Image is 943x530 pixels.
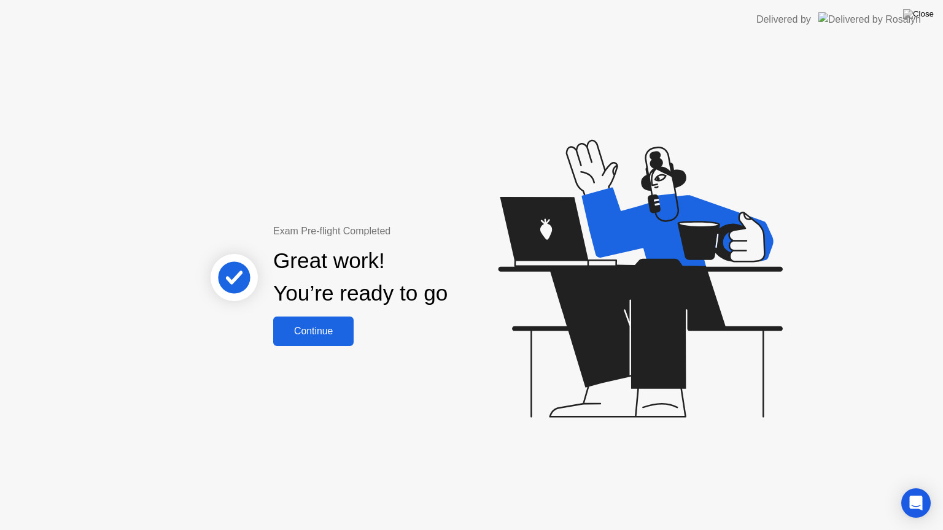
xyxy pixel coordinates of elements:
[273,224,527,239] div: Exam Pre-flight Completed
[273,317,354,346] button: Continue
[903,9,934,19] img: Close
[756,12,811,27] div: Delivered by
[818,12,921,26] img: Delivered by Rosalyn
[277,326,350,337] div: Continue
[901,488,931,518] div: Open Intercom Messenger
[273,245,448,310] div: Great work! You’re ready to go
